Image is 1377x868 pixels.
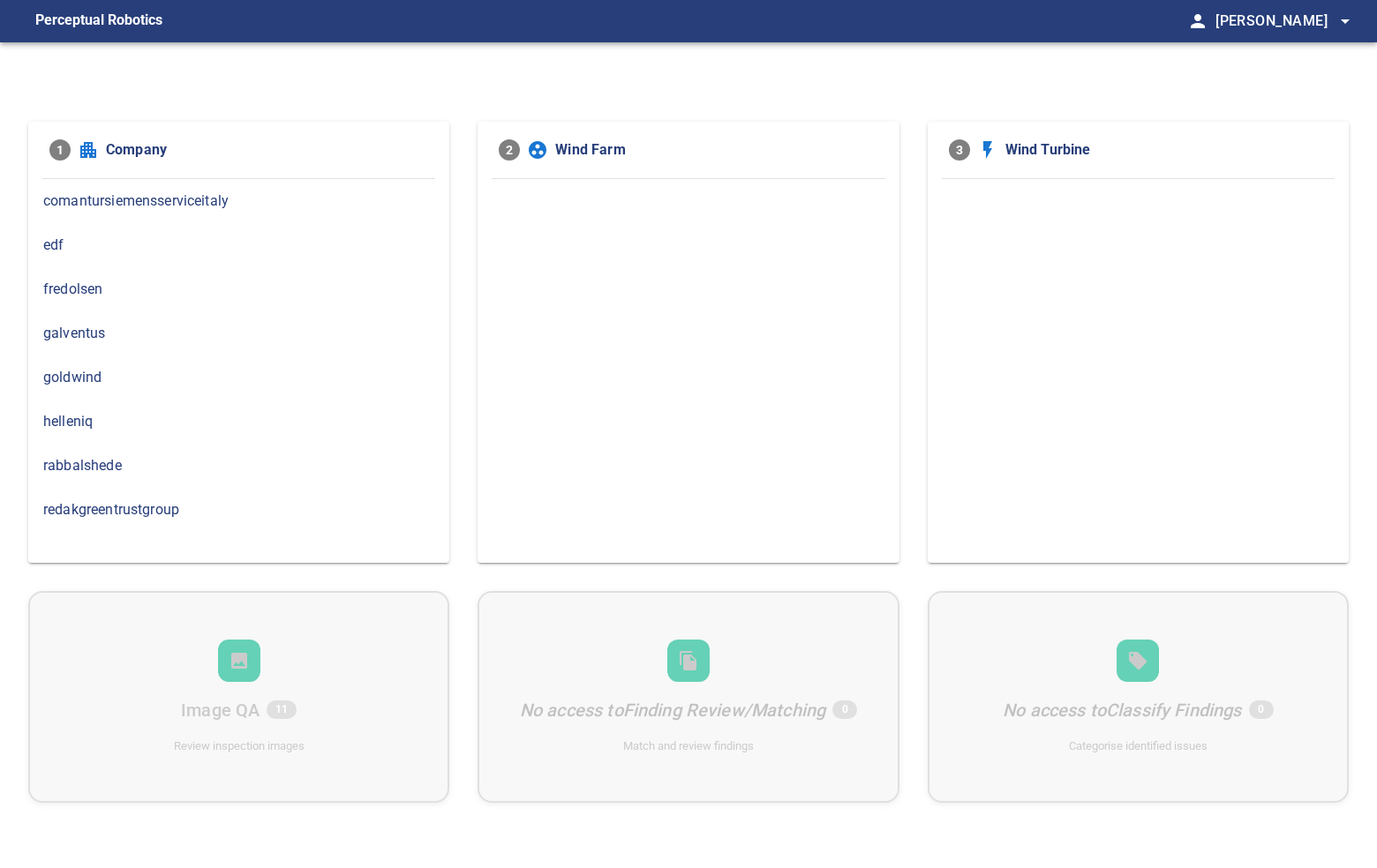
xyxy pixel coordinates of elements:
[555,139,877,161] span: Wind Farm
[1335,11,1356,32] span: arrow_drop_down
[28,179,449,223] div: comantursiemensserviceitaly
[43,279,434,300] span: fredolsen
[43,499,434,520] span: redakgreentrustgroup
[28,223,449,267] div: edf
[1215,9,1356,34] span: [PERSON_NAME]
[28,444,449,488] div: rabbalshede
[949,139,970,161] span: 3
[28,355,449,400] div: goldwind
[28,311,449,355] div: galventus
[43,455,434,476] span: rabbalshede
[1208,4,1356,39] button: [PERSON_NAME]
[499,139,520,161] span: 2
[43,411,434,432] span: helleniq
[43,235,434,256] span: edf
[28,267,449,311] div: fredolsen
[35,7,162,35] figcaption: Perceptual Robotics
[43,367,434,388] span: goldwind
[1005,139,1328,161] span: Wind Turbine
[1187,11,1208,32] span: person
[49,139,71,161] span: 1
[28,400,449,444] div: helleniq
[43,323,434,344] span: galventus
[28,488,449,532] div: redakgreentrustgroup
[106,139,428,161] span: Company
[43,191,434,212] span: comantursiemensserviceitaly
